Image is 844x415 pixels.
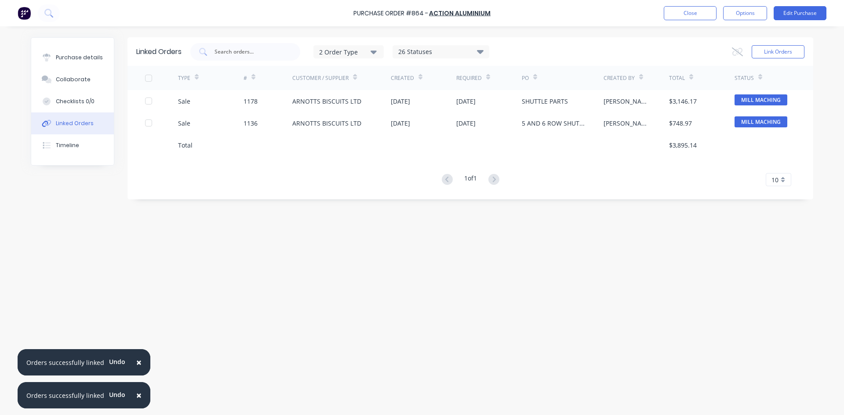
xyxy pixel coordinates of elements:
[456,119,476,128] div: [DATE]
[56,54,103,61] div: Purchase details
[604,119,651,128] div: [PERSON_NAME]
[313,45,384,58] button: 2 Order Type
[735,94,787,105] span: MILL MACHING
[214,47,287,56] input: Search orders...
[31,69,114,90] button: Collaborate
[292,119,361,128] div: ARNOTTS BISCUITS LTD
[391,119,410,128] div: [DATE]
[244,74,247,82] div: #
[735,74,754,82] div: Status
[391,97,410,106] div: [DATE]
[735,116,787,127] span: MILL MACHING
[771,175,779,184] span: 10
[456,97,476,106] div: [DATE]
[244,97,258,106] div: 1178
[31,90,114,112] button: Checklists 0/0
[393,47,489,57] div: 26 Statuses
[319,47,378,56] div: 2 Order Type
[31,134,114,156] button: Timeline
[104,355,130,368] button: Undo
[669,141,697,150] div: $3,895.14
[178,119,190,128] div: Sale
[178,97,190,106] div: Sale
[56,97,95,105] div: Checklists 0/0
[31,47,114,69] button: Purchase details
[774,6,826,20] button: Edit Purchase
[26,358,104,367] div: Orders successfully linked
[429,9,491,18] a: ACTION ALUMINIUM
[178,141,193,150] div: Total
[18,7,31,20] img: Factory
[136,47,182,57] div: Linked Orders
[604,74,635,82] div: Created By
[178,74,190,82] div: TYPE
[464,173,477,186] div: 1 of 1
[56,76,91,83] div: Collaborate
[391,74,414,82] div: Created
[522,97,568,106] div: SHUTTLE PARTS
[244,119,258,128] div: 1136
[669,119,692,128] div: $748.97
[56,141,79,149] div: Timeline
[669,74,685,82] div: Total
[456,74,482,82] div: Required
[26,391,104,400] div: Orders successfully linked
[664,6,717,20] button: Close
[353,9,428,18] div: Purchase Order #864 -
[127,352,150,373] button: Close
[104,388,130,401] button: Undo
[127,385,150,406] button: Close
[752,45,804,58] button: Link Orders
[31,112,114,134] button: Linked Orders
[292,74,349,82] div: Customer / Supplier
[604,97,651,106] div: [PERSON_NAME]
[522,119,586,128] div: 5 AND 6 ROW SHUTTLE
[669,97,697,106] div: $3,146.17
[723,6,767,20] button: Options
[56,119,94,127] div: Linked Orders
[292,97,361,106] div: ARNOTTS BISCUITS LTD
[522,74,529,82] div: PO
[136,389,142,401] span: ×
[136,356,142,368] span: ×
